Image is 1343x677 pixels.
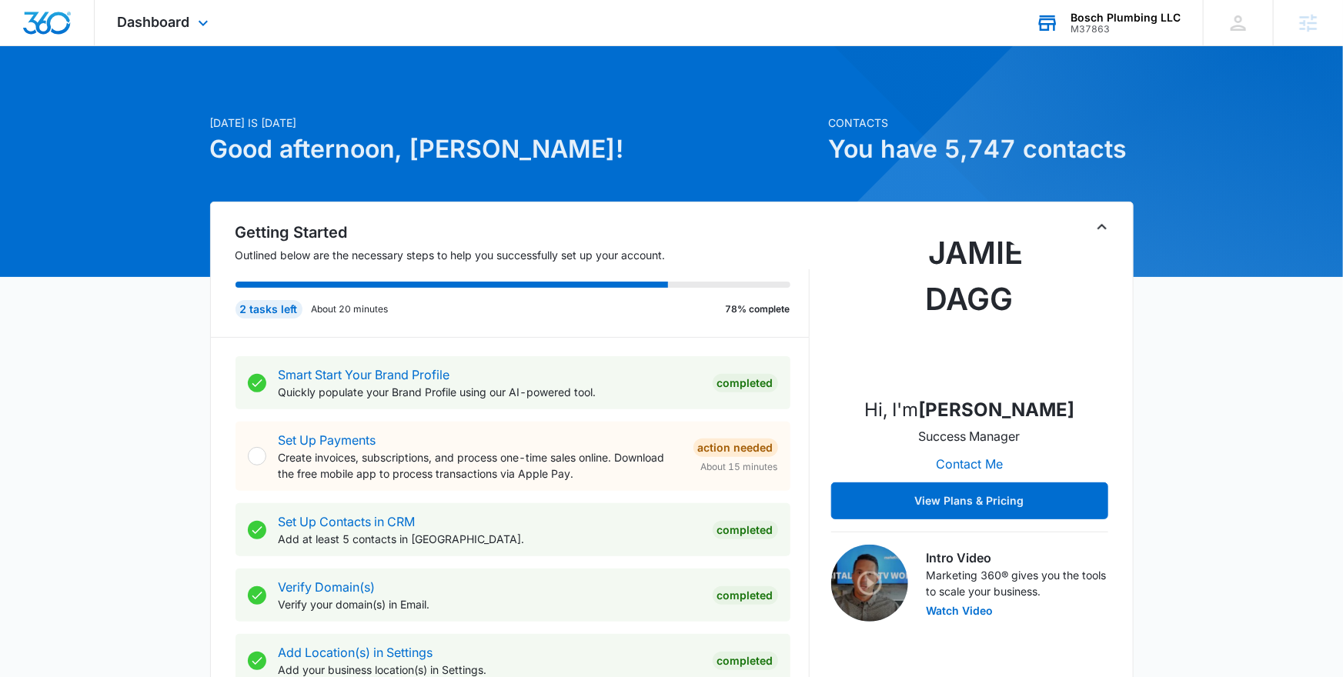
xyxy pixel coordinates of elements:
[927,605,994,616] button: Watch Video
[701,460,778,474] span: About 15 minutes
[864,396,1074,424] p: Hi, I'm
[693,439,778,457] div: Action Needed
[279,596,700,612] p: Verify your domain(s) in Email.
[279,531,700,547] p: Add at least 5 contacts in [GEOGRAPHIC_DATA].
[236,300,302,318] div: 2 tasks left
[927,549,1108,567] h3: Intro Video
[210,131,820,168] h1: Good afternoon, [PERSON_NAME]!
[918,399,1074,421] strong: [PERSON_NAME]
[893,230,1047,384] img: Jamie Dagg
[919,427,1021,445] p: Success Manager
[713,652,778,670] div: Completed
[279,367,450,382] a: Smart Start Your Brand Profile
[1093,218,1111,236] button: Toggle Collapse
[831,545,908,622] img: Intro Video
[210,115,820,131] p: [DATE] is [DATE]
[279,432,376,448] a: Set Up Payments
[312,302,389,316] p: About 20 minutes
[1071,12,1181,24] div: account name
[713,586,778,605] div: Completed
[236,247,810,263] p: Outlined below are the necessary steps to help you successfully set up your account.
[279,579,376,595] a: Verify Domain(s)
[927,567,1108,599] p: Marketing 360® gives you the tools to scale your business.
[279,645,433,660] a: Add Location(s) in Settings
[726,302,790,316] p: 78% complete
[713,374,778,392] div: Completed
[279,514,416,529] a: Set Up Contacts in CRM
[279,384,700,400] p: Quickly populate your Brand Profile using our AI-powered tool.
[118,14,190,30] span: Dashboard
[279,449,681,482] p: Create invoices, subscriptions, and process one-time sales online. Download the free mobile app t...
[713,521,778,539] div: Completed
[829,131,1134,168] h1: You have 5,747 contacts
[1071,24,1181,35] div: account id
[236,221,810,244] h2: Getting Started
[831,482,1108,519] button: View Plans & Pricing
[829,115,1134,131] p: Contacts
[920,445,1018,482] button: Contact Me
